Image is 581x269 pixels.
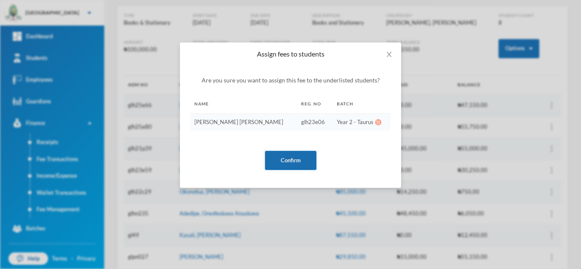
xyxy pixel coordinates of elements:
[297,94,332,113] th: Reg. No
[377,42,401,66] button: Close
[297,113,332,130] td: glh23e06
[333,94,391,113] th: Batch
[190,113,297,130] td: [PERSON_NAME] [PERSON_NAME]
[190,49,391,59] div: Assign fees to students
[265,151,316,170] button: Confirm
[333,113,391,130] td: Year 2 - Taurus ♉️
[190,94,297,113] th: Name
[386,51,393,58] i: icon: close
[190,76,391,85] p: Are you sure you want to assign this fee to the underlisted students?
